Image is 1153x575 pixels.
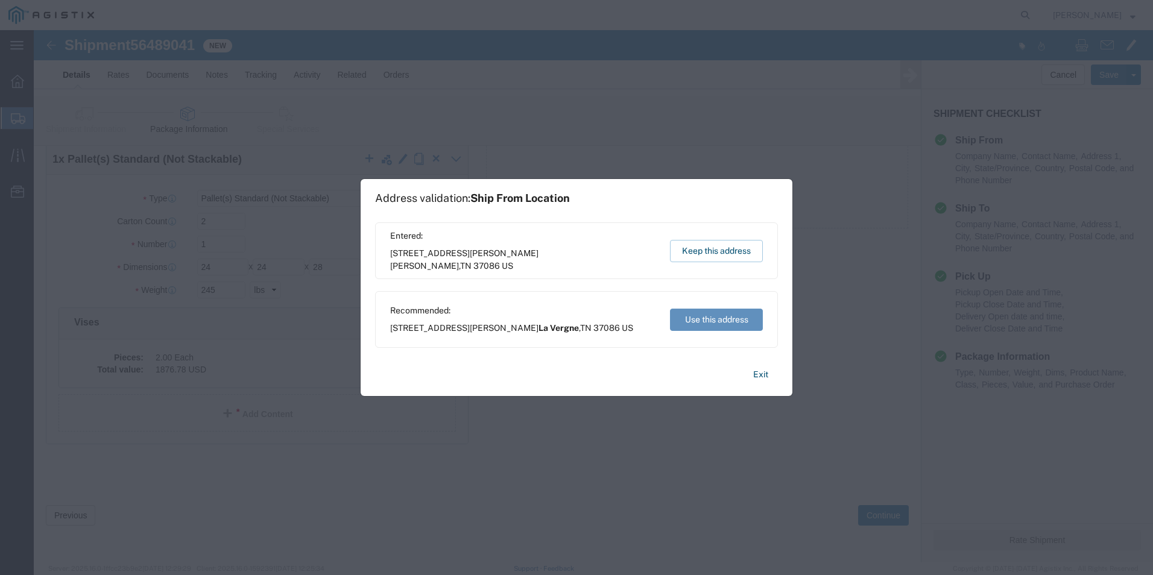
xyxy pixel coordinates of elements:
[390,304,633,317] span: Recommended:
[470,192,570,204] span: Ship From Location
[473,261,500,271] span: 37086
[390,261,459,271] span: [PERSON_NAME]
[390,230,659,242] span: Entered:
[580,323,592,333] span: TN
[593,323,620,333] span: 37086
[670,240,763,262] button: Keep this address
[460,261,472,271] span: TN
[502,261,513,271] span: US
[390,322,633,335] span: [STREET_ADDRESS][PERSON_NAME] ,
[390,247,659,272] span: [STREET_ADDRESS][PERSON_NAME] ,
[622,323,633,333] span: US
[744,364,778,385] button: Exit
[670,309,763,331] button: Use this address
[375,192,570,205] h1: Address validation:
[539,323,579,333] span: La Vergne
